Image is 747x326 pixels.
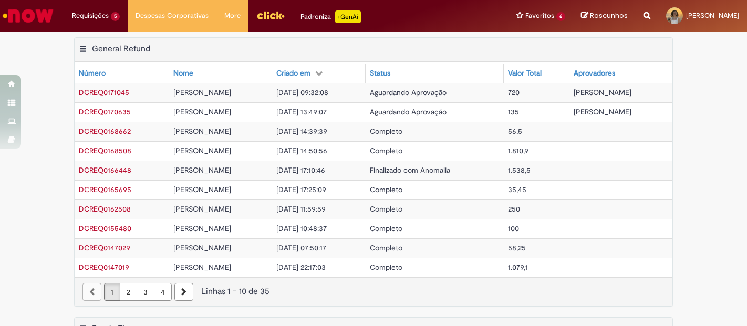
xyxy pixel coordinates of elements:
[79,262,129,272] a: Abrir Registro: DCREQ0147019
[79,127,131,136] a: Abrir Registro: DCREQ0168662
[92,44,150,54] h2: General Refund
[370,127,402,136] span: Completo
[79,224,131,233] a: Abrir Registro: DCREQ0155480
[508,243,526,253] span: 58,25
[370,243,402,253] span: Completo
[276,146,327,155] span: [DATE] 14:50:56
[581,11,628,21] a: Rascunhos
[276,68,310,79] div: Criado em
[508,262,528,272] span: 1.079,1
[276,185,326,194] span: [DATE] 17:25:09
[154,283,172,301] a: Página 4
[370,185,402,194] span: Completo
[508,127,522,136] span: 56,5
[370,107,447,117] span: Aguardando Aprovação
[508,165,531,175] span: 1.538,5
[1,5,55,26] img: ServiceNow
[79,243,130,253] a: Abrir Registro: DCREQ0147029
[276,204,326,214] span: [DATE] 11:59:59
[79,185,131,194] a: Abrir Registro: DCREQ0165695
[173,243,231,253] span: [PERSON_NAME]
[370,224,402,233] span: Completo
[173,127,231,136] span: [PERSON_NAME]
[72,10,109,21] span: Requisições
[79,68,106,79] div: Número
[79,146,131,155] span: DCREQ0168508
[370,68,390,79] div: Status
[276,262,326,272] span: [DATE] 22:17:03
[79,185,131,194] span: DCREQ0165695
[173,262,231,272] span: [PERSON_NAME]
[79,165,131,175] a: Abrir Registro: DCREQ0166448
[508,224,519,233] span: 100
[173,185,231,194] span: [PERSON_NAME]
[276,224,327,233] span: [DATE] 10:48:37
[136,10,209,21] span: Despesas Corporativas
[79,107,131,117] a: Abrir Registro: DCREQ0170635
[556,12,565,21] span: 6
[574,88,631,97] span: [PERSON_NAME]
[224,10,241,21] span: More
[508,146,528,155] span: 1.810,9
[276,88,328,97] span: [DATE] 09:32:08
[508,107,519,117] span: 135
[256,7,285,23] img: click_logo_yellow_360x200.png
[574,107,631,117] span: [PERSON_NAME]
[173,204,231,214] span: [PERSON_NAME]
[79,127,131,136] span: DCREQ0168662
[276,127,327,136] span: [DATE] 14:39:39
[173,224,231,233] span: [PERSON_NAME]
[508,88,520,97] span: 720
[276,165,325,175] span: [DATE] 17:10:46
[686,11,739,20] span: [PERSON_NAME]
[300,10,361,23] div: Padroniza
[111,12,120,21] span: 5
[75,277,672,306] nav: paginação
[173,146,231,155] span: [PERSON_NAME]
[79,204,131,214] span: DCREQ0162508
[370,146,402,155] span: Completo
[574,68,615,79] div: Aprovadores
[508,204,520,214] span: 250
[79,262,129,272] span: DCREQ0147019
[79,88,129,97] span: DCREQ0171045
[79,107,131,117] span: DCREQ0170635
[79,44,87,57] button: General Refund Menu de contexto
[79,224,131,233] span: DCREQ0155480
[137,283,154,301] a: Página 3
[335,10,361,23] p: +GenAi
[173,68,193,79] div: Nome
[508,68,542,79] div: Valor Total
[79,243,130,253] span: DCREQ0147029
[79,165,131,175] span: DCREQ0166448
[508,185,526,194] span: 35,45
[79,146,131,155] a: Abrir Registro: DCREQ0168508
[173,107,231,117] span: [PERSON_NAME]
[590,10,628,20] span: Rascunhos
[79,88,129,97] a: Abrir Registro: DCREQ0171045
[174,283,193,301] a: Próxima página
[82,286,665,298] div: Linhas 1 − 10 de 35
[370,262,402,272] span: Completo
[276,107,327,117] span: [DATE] 13:49:07
[173,165,231,175] span: [PERSON_NAME]
[104,283,120,301] a: Página 1
[370,88,447,97] span: Aguardando Aprovação
[370,204,402,214] span: Completo
[525,10,554,21] span: Favoritos
[120,283,137,301] a: Página 2
[79,204,131,214] a: Abrir Registro: DCREQ0162508
[276,243,326,253] span: [DATE] 07:50:17
[370,165,450,175] span: Finalizado com Anomalia
[173,88,231,97] span: [PERSON_NAME]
